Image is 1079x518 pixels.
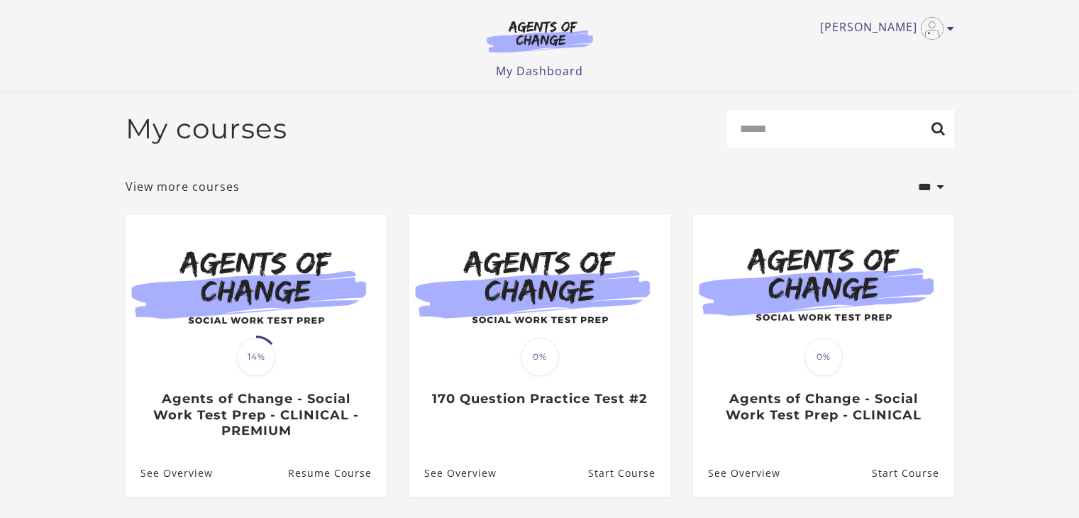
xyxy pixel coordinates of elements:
a: View more courses [126,178,240,195]
span: 0% [804,338,843,376]
a: Agents of Change - Social Work Test Prep - CLINICAL - PREMIUM: Resume Course [287,450,386,496]
a: My Dashboard [496,63,583,79]
h2: My courses [126,112,287,145]
span: 14% [237,338,275,376]
a: Agents of Change - Social Work Test Prep - CLINICAL: Resume Course [871,450,953,496]
a: 170 Question Practice Test #2: Resume Course [587,450,670,496]
a: Agents of Change - Social Work Test Prep - CLINICAL: See Overview [693,450,780,496]
a: 170 Question Practice Test #2: See Overview [409,450,497,496]
h3: 170 Question Practice Test #2 [424,391,655,407]
a: Agents of Change - Social Work Test Prep - CLINICAL - PREMIUM: See Overview [126,450,213,496]
h3: Agents of Change - Social Work Test Prep - CLINICAL - PREMIUM [140,391,371,439]
h3: Agents of Change - Social Work Test Prep - CLINICAL [708,391,939,423]
a: Toggle menu [820,17,947,40]
span: 0% [521,338,559,376]
img: Agents of Change Logo [472,20,608,53]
